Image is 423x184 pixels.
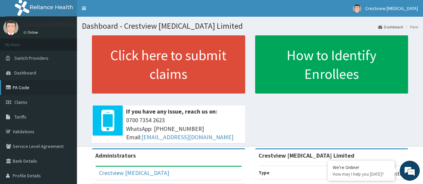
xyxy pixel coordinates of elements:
span: Switch Providers [14,55,48,61]
a: [EMAIL_ADDRESS][DOMAIN_NAME] [141,133,233,141]
span: Crestview [MEDICAL_DATA] [365,5,418,11]
h1: Dashboard - Crestview [MEDICAL_DATA] Limited [82,22,418,30]
a: Online [23,30,39,35]
p: How may I help you today? [333,171,390,177]
span: Tariffs [14,114,26,120]
div: We're Online! [333,164,390,170]
p: Crestview [MEDICAL_DATA] [23,22,95,28]
li: Here [404,24,418,30]
a: Crestview [MEDICAL_DATA] [99,169,169,177]
b: Administrators [95,152,136,159]
a: Click here to submit claims [92,35,245,94]
span: Dashboard [14,70,36,76]
span: Claims [14,99,27,105]
b: Type [258,170,270,176]
img: User Image [3,20,18,35]
span: 0700 7354 2623 WhatsApp: [PHONE_NUMBER] Email: [126,116,242,142]
img: User Image [353,4,361,13]
a: Dashboard [378,24,403,30]
strong: Crestview [MEDICAL_DATA] Limited [258,152,354,159]
a: How to Identify Enrollees [255,35,408,94]
b: If you have any issue, reach us on: [126,108,217,115]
